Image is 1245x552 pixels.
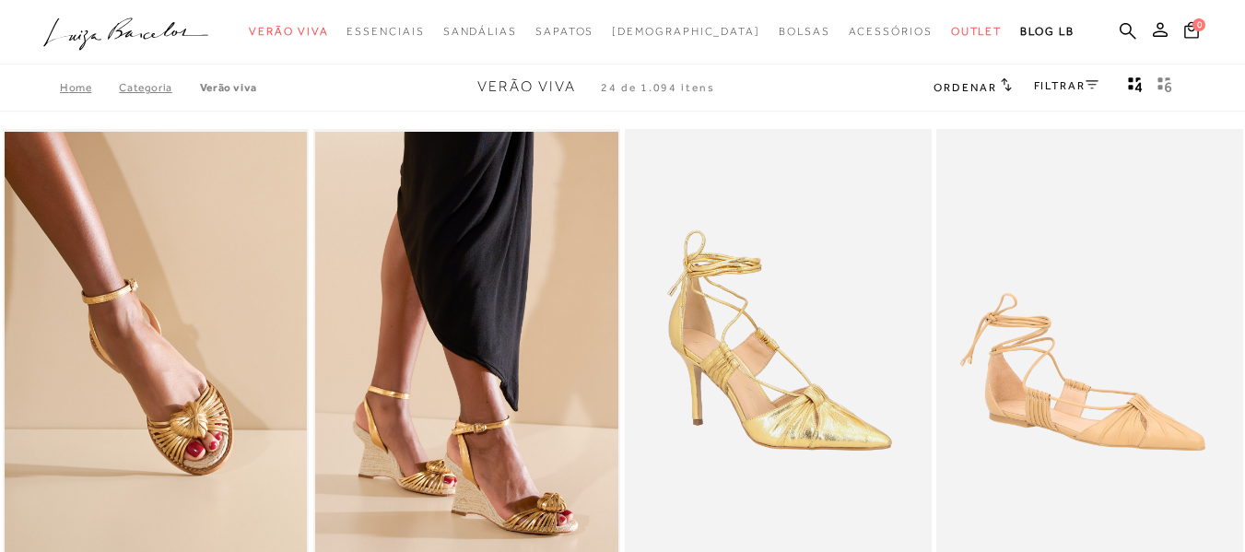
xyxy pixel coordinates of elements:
[1034,79,1098,92] a: FILTRAR
[934,81,996,94] span: Ordenar
[1192,18,1205,31] span: 0
[249,15,328,49] a: noSubCategoriesText
[346,25,424,38] span: Essenciais
[119,81,199,94] a: Categoria
[951,25,1003,38] span: Outlet
[346,15,424,49] a: noSubCategoriesText
[443,25,517,38] span: Sandálias
[535,15,593,49] a: noSubCategoriesText
[1152,76,1178,100] button: gridText6Desc
[1020,15,1074,49] a: BLOG LB
[779,25,830,38] span: Bolsas
[477,78,576,95] span: Verão Viva
[249,25,328,38] span: Verão Viva
[1179,20,1204,45] button: 0
[779,15,830,49] a: noSubCategoriesText
[601,81,715,94] span: 24 de 1.094 itens
[1122,76,1148,100] button: Mostrar 4 produtos por linha
[200,81,257,94] a: Verão Viva
[612,15,760,49] a: noSubCategoriesText
[951,15,1003,49] a: noSubCategoriesText
[535,25,593,38] span: Sapatos
[443,15,517,49] a: noSubCategoriesText
[60,81,119,94] a: Home
[849,25,933,38] span: Acessórios
[1020,25,1074,38] span: BLOG LB
[849,15,933,49] a: noSubCategoriesText
[612,25,760,38] span: [DEMOGRAPHIC_DATA]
